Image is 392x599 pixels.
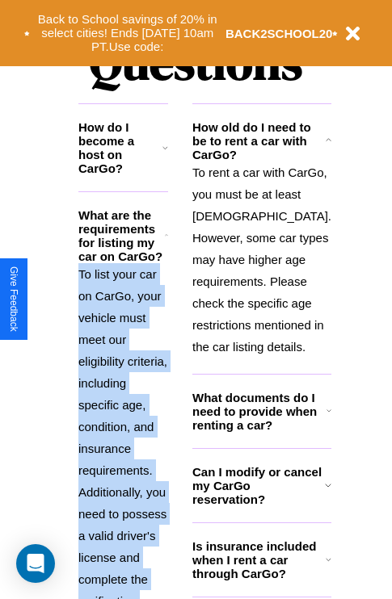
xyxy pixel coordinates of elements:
[192,120,325,161] h3: How old do I need to be to rent a car with CarGo?
[78,208,165,263] h3: What are the requirements for listing my car on CarGo?
[226,27,333,40] b: BACK2SCHOOL20
[192,161,331,358] p: To rent a car with CarGo, you must be at least [DEMOGRAPHIC_DATA]. However, some car types may ha...
[192,391,327,432] h3: What documents do I need to provide when renting a car?
[192,539,326,580] h3: Is insurance included when I rent a car through CarGo?
[8,266,19,332] div: Give Feedback
[78,120,162,175] h3: How do I become a host on CarGo?
[30,8,226,58] button: Back to School savings of 20% in select cities! Ends [DATE] 10am PT.Use code:
[192,465,325,506] h3: Can I modify or cancel my CarGo reservation?
[16,544,55,583] div: Open Intercom Messenger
